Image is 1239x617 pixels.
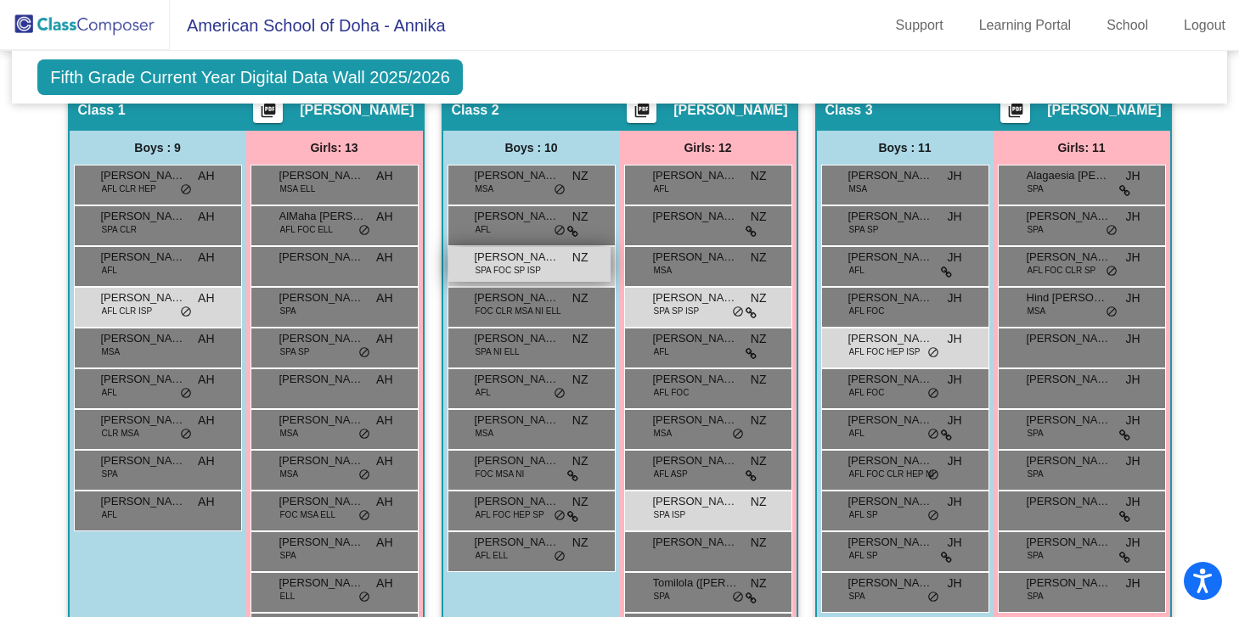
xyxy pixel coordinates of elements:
[358,468,370,482] span: do_not_disturb_alt
[848,289,933,306] span: [PERSON_NAME]
[101,371,186,388] span: [PERSON_NAME]
[849,590,865,603] span: SPA
[554,509,566,523] span: do_not_disturb_alt
[848,493,933,510] span: [PERSON_NAME] [PERSON_NAME]
[947,289,961,307] span: JH
[1027,493,1112,510] span: [PERSON_NAME]
[198,289,214,307] span: AH
[751,167,767,185] span: NZ
[927,468,939,482] span: do_not_disturb_alt
[825,102,873,119] span: Class 3
[358,346,370,360] span: do_not_disturb_alt
[476,223,491,236] span: AFL
[180,183,192,197] span: do_not_disturb_alt
[280,345,310,358] span: SPA SP
[476,508,544,521] span: AFL FOC HEP SP
[476,549,509,562] span: AFL ELL
[1125,493,1140,511] span: JH
[1028,264,1096,277] span: AFL FOC CLR SP
[279,208,364,225] span: AlMaha [PERSON_NAME]
[1028,549,1044,562] span: SPA
[751,412,767,429] span: NZ
[1027,249,1112,266] span: [PERSON_NAME]
[1125,371,1140,389] span: JH
[947,371,961,389] span: JH
[102,305,153,317] span: AFL CLR ISP
[653,534,738,551] span: [PERSON_NAME] [PERSON_NAME]
[101,412,186,429] span: [PERSON_NAME]
[1093,12,1162,39] a: School
[1125,534,1140,552] span: JH
[280,223,333,236] span: AFL FOC ELL
[476,264,541,277] span: SPA FOC SP ISP
[475,167,560,184] span: [PERSON_NAME]
[947,575,961,592] span: JH
[947,208,961,226] span: JH
[1027,208,1112,225] span: [PERSON_NAME]
[620,131,797,165] div: Girls: 12
[1106,265,1118,278] span: do_not_disturb_alt
[279,493,364,510] span: [PERSON_NAME]
[994,131,1170,165] div: Girls: 11
[849,264,864,277] span: AFL
[1005,102,1026,126] mat-icon: picture_as_pdf
[751,289,767,307] span: NZ
[1027,289,1112,306] span: Hind [PERSON_NAME]
[102,182,156,195] span: AFL CLR HEP
[102,468,118,480] span: SPA
[849,305,885,317] span: AFL FOC
[1125,452,1140,470] span: JH
[751,534,767,552] span: NZ
[279,575,364,592] span: [PERSON_NAME]
[653,493,738,510] span: [PERSON_NAME]
[198,167,214,185] span: AH
[849,427,864,440] span: AFL
[180,306,192,319] span: do_not_disturb_alt
[947,452,961,470] span: JH
[1028,427,1044,440] span: SPA
[1125,575,1140,592] span: JH
[849,508,878,521] span: AFL SP
[849,468,935,480] span: AFL FOC CLR HEP NI
[198,249,214,266] span: AH
[37,59,463,95] span: Fifth Grade Current Year Digital Data Wall 2025/2026
[101,493,186,510] span: [PERSON_NAME]
[1125,208,1140,226] span: JH
[280,508,336,521] span: FOC MSA ELL
[253,98,283,123] button: Print Students Details
[572,493,589,511] span: NZ
[101,249,186,266] span: [PERSON_NAME]
[443,131,620,165] div: Boys : 10
[279,534,364,551] span: [PERSON_NAME]
[476,386,491,399] span: AFL
[180,387,192,401] span: do_not_disturb_alt
[358,591,370,604] span: do_not_disturb_alt
[554,224,566,238] span: do_not_disturb_alt
[927,387,939,401] span: do_not_disturb_alt
[751,330,767,348] span: NZ
[101,452,186,469] span: [PERSON_NAME]
[1028,182,1044,195] span: SPA
[475,371,560,388] span: [PERSON_NAME]
[654,427,673,440] span: MSA
[279,249,364,266] span: [PERSON_NAME]
[927,591,939,604] span: do_not_disturb_alt
[849,345,921,358] span: AFL FOC HEP ISP
[476,345,520,358] span: SPA NI ELL
[198,371,214,389] span: AH
[654,590,670,603] span: SPA
[572,452,589,470] span: NZ
[280,427,299,440] span: MSA
[654,386,690,399] span: AFL FOC
[1028,305,1046,317] span: MSA
[554,183,566,197] span: do_not_disturb_alt
[358,509,370,523] span: do_not_disturb_alt
[1027,534,1112,551] span: [PERSON_NAME] Son
[654,345,669,358] span: AFL
[849,223,879,236] span: SPA SP
[653,575,738,592] span: Tomilola ([PERSON_NAME]
[1125,330,1140,348] span: JH
[300,102,414,119] span: [PERSON_NAME]
[632,102,652,126] mat-icon: picture_as_pdf
[673,102,787,119] span: [PERSON_NAME]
